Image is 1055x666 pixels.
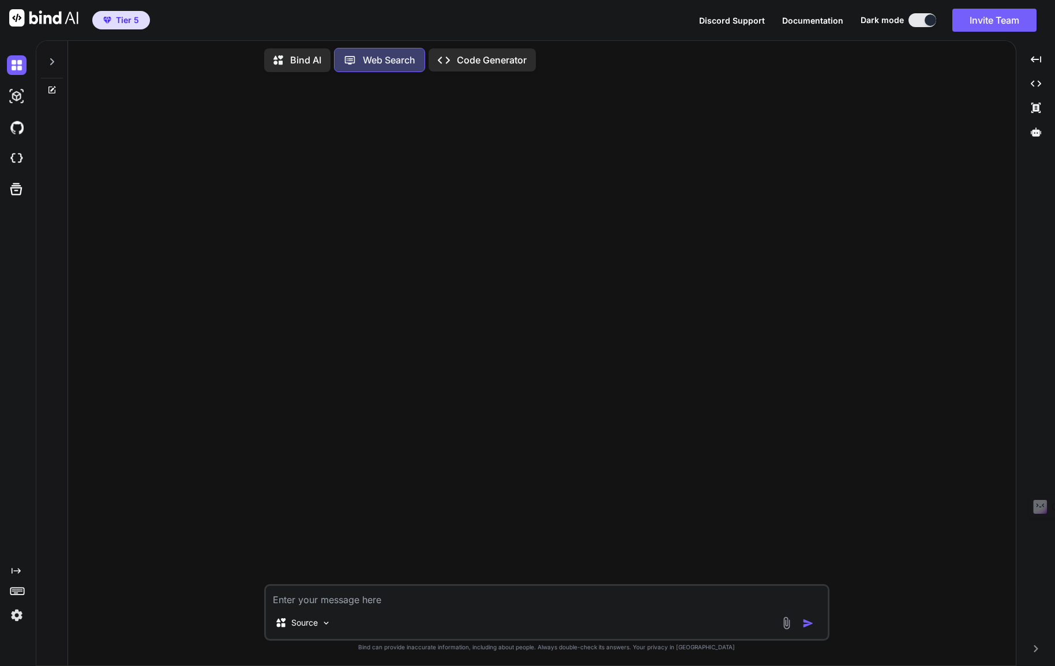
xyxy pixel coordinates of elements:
[7,86,27,106] img: darkAi-studio
[7,55,27,75] img: darkChat
[7,149,27,168] img: cloudideIcon
[321,618,331,628] img: Pick Models
[9,9,78,27] img: Bind AI
[780,616,793,630] img: attachment
[952,9,1037,32] button: Invite Team
[363,53,415,67] p: Web Search
[103,17,111,24] img: premium
[92,11,150,29] button: premiumTier 5
[782,14,843,27] button: Documentation
[7,605,27,625] img: settings
[699,16,765,25] span: Discord Support
[291,617,318,629] p: Source
[861,14,904,26] span: Dark mode
[7,118,27,137] img: githubDark
[457,53,527,67] p: Code Generator
[264,643,829,652] p: Bind can provide inaccurate information, including about people. Always double-check its answers....
[116,14,139,26] span: Tier 5
[699,14,765,27] button: Discord Support
[782,16,843,25] span: Documentation
[290,53,321,67] p: Bind AI
[802,618,814,629] img: icon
